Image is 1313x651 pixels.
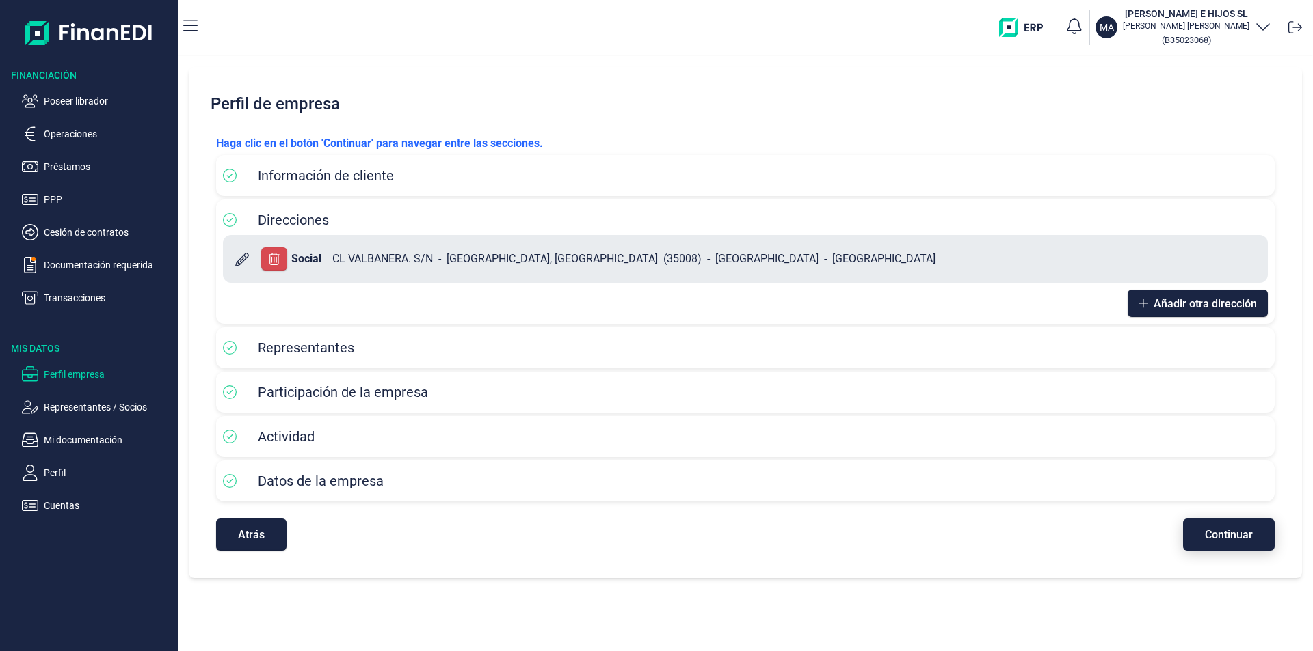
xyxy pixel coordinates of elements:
[438,251,441,267] span: -
[22,158,172,175] button: Préstamos
[707,251,710,267] span: -
[824,251,827,267] span: -
[1154,299,1257,309] span: Añadir otra dirección
[22,432,172,448] button: Mi documentación
[22,93,172,109] button: Poseer librador
[22,497,172,514] button: Cuentas
[44,497,172,514] p: Cuentas
[44,465,172,481] p: Perfil
[44,191,172,208] p: PPP
[332,251,433,267] span: CL VALBANERA. S/N
[44,432,172,448] p: Mi documentación
[22,224,172,240] button: Cesión de contratos
[258,384,428,400] span: Participación de la empresa
[44,290,172,306] p: Transacciones
[22,191,172,208] button: PPP
[447,251,658,267] span: [GEOGRAPHIC_DATA], [GEOGRAPHIC_DATA]
[22,465,172,481] button: Perfil
[1123,20,1249,31] p: [PERSON_NAME] [PERSON_NAME]
[44,257,172,273] p: Documentación requerida
[258,167,394,184] span: Información de cliente
[258,340,354,356] span: Representantes
[44,224,172,240] p: Cesión de contratos
[44,366,172,383] p: Perfil empresa
[832,251,936,267] span: [GEOGRAPHIC_DATA]
[216,518,287,551] button: Atrás
[258,428,315,445] span: Actividad
[663,251,702,267] span: ( 35008 )
[1096,7,1271,48] button: MA[PERSON_NAME] E HIJOS SL[PERSON_NAME] [PERSON_NAME](B35023068)
[1100,20,1114,34] p: MA
[205,83,1286,124] h2: Perfil de empresa
[291,252,321,265] b: Social
[1205,529,1253,540] span: Continuar
[44,126,172,142] p: Operaciones
[715,251,819,267] span: [GEOGRAPHIC_DATA]
[22,126,172,142] button: Operaciones
[22,257,172,273] button: Documentación requerida
[258,473,384,489] span: Datos de la empresa
[1183,518,1275,551] button: Continuar
[25,11,153,55] img: Logo de aplicación
[22,290,172,306] button: Transacciones
[238,529,265,540] span: Atrás
[1162,35,1211,45] small: Copiar cif
[258,212,329,228] span: Direcciones
[22,399,172,415] button: Representantes / Socios
[1123,7,1249,20] h3: [PERSON_NAME] E HIJOS SL
[1128,290,1268,317] button: Añadir otra dirección
[44,399,172,415] p: Representantes / Socios
[216,135,1275,152] p: Haga clic en el botón 'Continuar' para navegar entre las secciones.
[44,93,172,109] p: Poseer librador
[22,366,172,383] button: Perfil empresa
[44,158,172,175] p: Préstamos
[999,18,1053,37] img: erp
